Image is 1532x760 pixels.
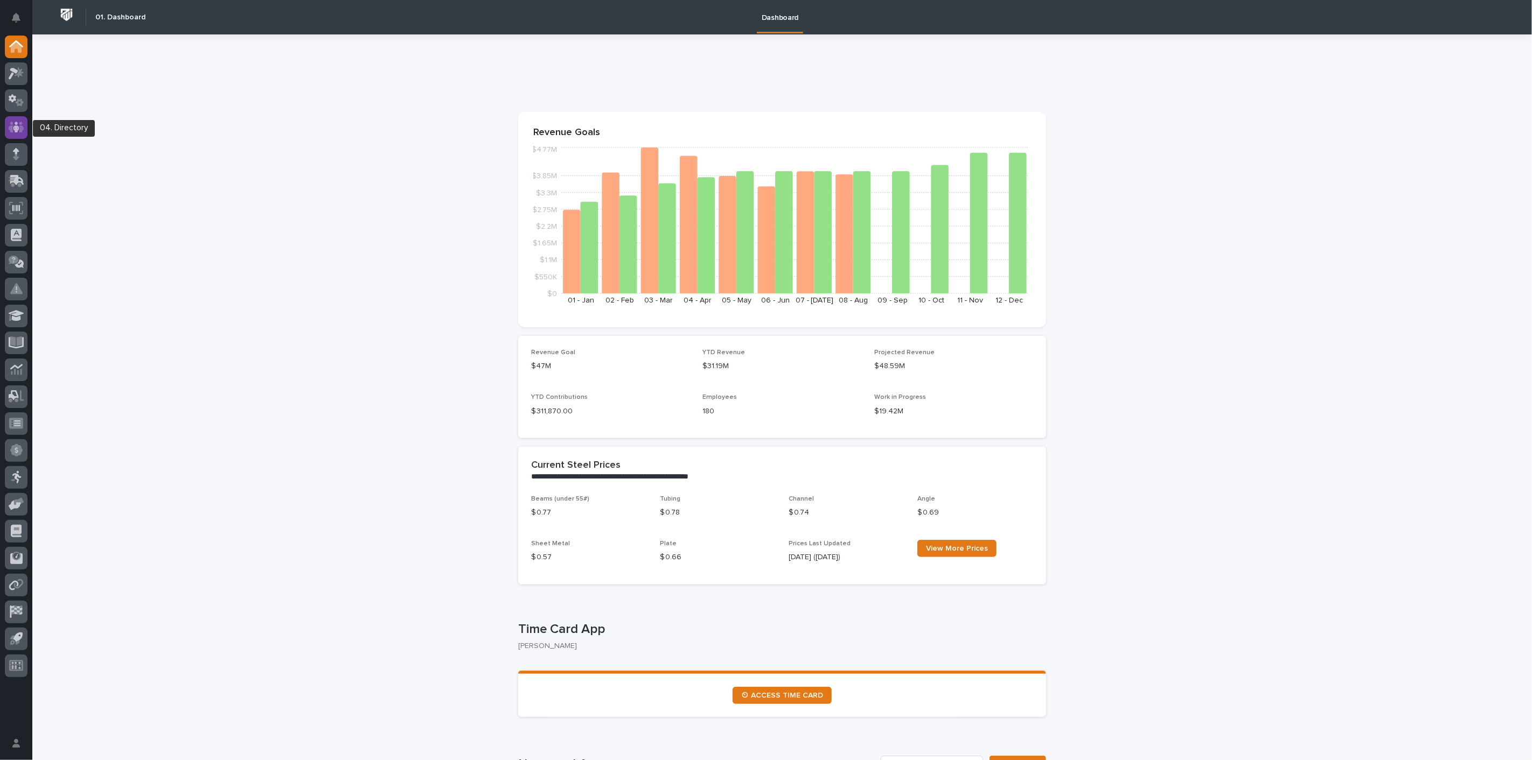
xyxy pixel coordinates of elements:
tspan: $550K [534,273,557,281]
span: Work in Progress [874,394,926,400]
span: Prices Last Updated [789,540,851,547]
p: $ 0.66 [660,552,776,563]
text: 04 - Apr [684,297,712,304]
tspan: $0 [547,290,557,298]
span: ⏲ ACCESS TIME CARD [741,692,823,699]
div: Notifications [13,13,27,30]
p: $ 311,870.00 [531,406,690,417]
h2: Current Steel Prices [531,460,621,472]
text: 05 - May [722,297,751,304]
span: Tubing [660,496,680,502]
tspan: $2.2M [536,223,557,230]
text: 08 - Aug [839,297,868,304]
img: Workspace Logo [57,5,76,25]
tspan: $1.1M [540,257,557,264]
a: View More Prices [917,540,997,557]
p: $ 0.69 [917,507,1033,518]
text: 10 - Oct [918,297,944,304]
p: $ 0.77 [531,507,647,518]
p: $ 0.74 [789,507,904,518]
text: 12 - Dec [995,297,1023,304]
span: Revenue Goal [531,349,575,356]
span: Employees [703,394,737,400]
tspan: $3.3M [536,189,557,197]
tspan: $3.85M [532,173,557,180]
span: View More Prices [926,545,988,552]
text: 02 - Feb [605,297,634,304]
tspan: $4.77M [532,146,557,154]
text: 07 - [DATE] [796,297,834,304]
p: 180 [703,406,862,417]
tspan: $1.65M [533,240,557,248]
tspan: $2.75M [532,206,557,214]
span: Angle [917,496,935,502]
text: 11 - Nov [958,297,984,304]
span: YTD Contributions [531,394,588,400]
text: 06 - Jun [761,297,790,304]
p: $ 0.57 [531,552,647,563]
span: Sheet Metal [531,540,570,547]
p: $31.19M [703,361,862,372]
span: Plate [660,540,677,547]
span: Beams (under 55#) [531,496,589,502]
p: $19.42M [874,406,1033,417]
h2: 01. Dashboard [95,13,145,22]
span: Projected Revenue [874,349,935,356]
p: Time Card App [518,622,1042,637]
text: 09 - Sep [878,297,908,304]
span: YTD Revenue [703,349,746,356]
p: $48.59M [874,361,1033,372]
p: [DATE] ([DATE]) [789,552,904,563]
text: 03 - Mar [644,297,673,304]
p: $ 0.78 [660,507,776,518]
p: $47M [531,361,690,372]
span: Channel [789,496,814,502]
button: Notifications [5,6,27,29]
text: 01 - Jan [568,297,594,304]
p: Revenue Goals [533,127,1031,139]
a: ⏲ ACCESS TIME CARD [733,687,832,704]
p: [PERSON_NAME] [518,642,1037,651]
